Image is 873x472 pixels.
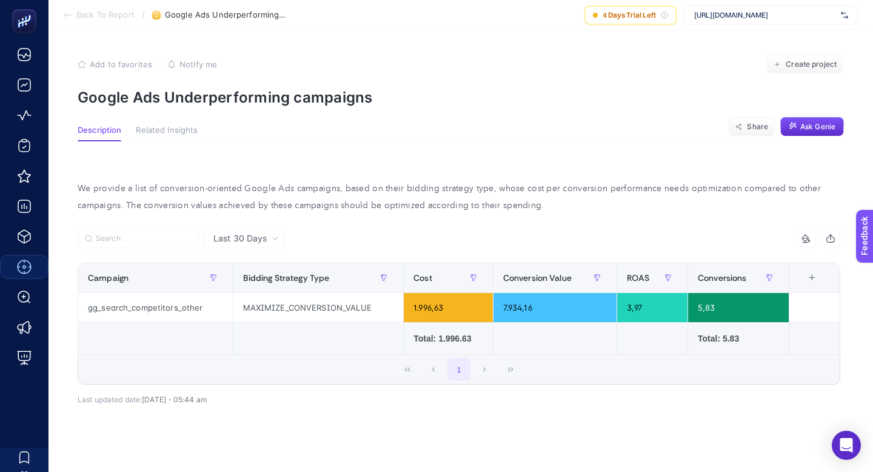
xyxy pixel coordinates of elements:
span: Last 30 Days [213,232,267,244]
div: Open Intercom Messenger [832,431,861,460]
p: Google Ads Underperforming campaigns [78,89,844,106]
span: Notify me [179,59,217,69]
button: Notify me [167,59,217,69]
div: gg_search_competitors_other [78,293,233,322]
span: Cost [413,273,432,283]
button: Share [728,117,775,137]
span: Share [747,122,768,132]
span: Bidding Strategy Type [243,273,330,283]
button: Add to favorites [78,59,152,69]
span: Add to favorites [90,59,152,69]
span: Ask Genie [800,122,835,132]
span: Feedback [7,4,46,13]
span: Create project [786,59,837,69]
span: Related Insights [136,126,198,135]
span: Last updated date: [78,395,142,404]
div: We provide a list of conversion-oriented Google Ads campaigns, based on their bidding strategy ty... [68,180,850,214]
button: Description [78,126,121,141]
input: Search [96,234,192,243]
button: 1 [447,358,470,381]
img: svg%3e [841,9,848,21]
span: Description [78,126,121,135]
div: 6 items selected [799,273,809,300]
span: [URL][DOMAIN_NAME] [694,10,836,20]
span: ROAS [627,273,649,283]
span: [DATE]・05:44 am [142,395,207,404]
span: Conversion Value [503,273,572,283]
div: 1.996,63 [404,293,493,322]
span: Conversions [698,273,747,283]
span: Campaign [88,273,129,283]
span: Back To Report [76,10,135,20]
div: Last 30 Days [78,248,840,404]
span: 4 Days Trial Left [603,10,656,20]
div: 3,97 [617,293,687,322]
div: + [800,273,823,283]
div: Total: 5.83 [698,332,779,345]
div: MAXIMIZE_CONVERSION_VALUE [233,293,404,322]
span: / [142,10,145,19]
button: Create project [766,55,844,74]
div: Total: 1.996.63 [413,332,483,345]
button: Related Insights [136,126,198,141]
button: Ask Genie [780,117,844,137]
div: 5,83 [688,293,789,322]
div: 7.934,16 [493,293,617,322]
span: Google Ads Underperforming campaigns [165,10,286,20]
